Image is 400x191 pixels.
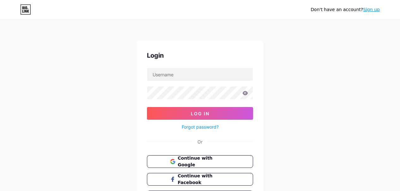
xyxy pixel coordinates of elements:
a: Sign up [363,7,380,12]
div: Login [147,51,253,60]
input: Username [147,68,253,81]
button: Continue with Google [147,155,253,168]
div: Don't have an account? [311,6,380,13]
span: Log In [191,111,209,116]
span: Continue with Facebook [178,173,230,186]
div: Or [197,138,203,145]
button: Log In [147,107,253,120]
button: Continue with Facebook [147,173,253,186]
span: Continue with Google [178,155,230,168]
a: Forgot password? [182,124,219,130]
